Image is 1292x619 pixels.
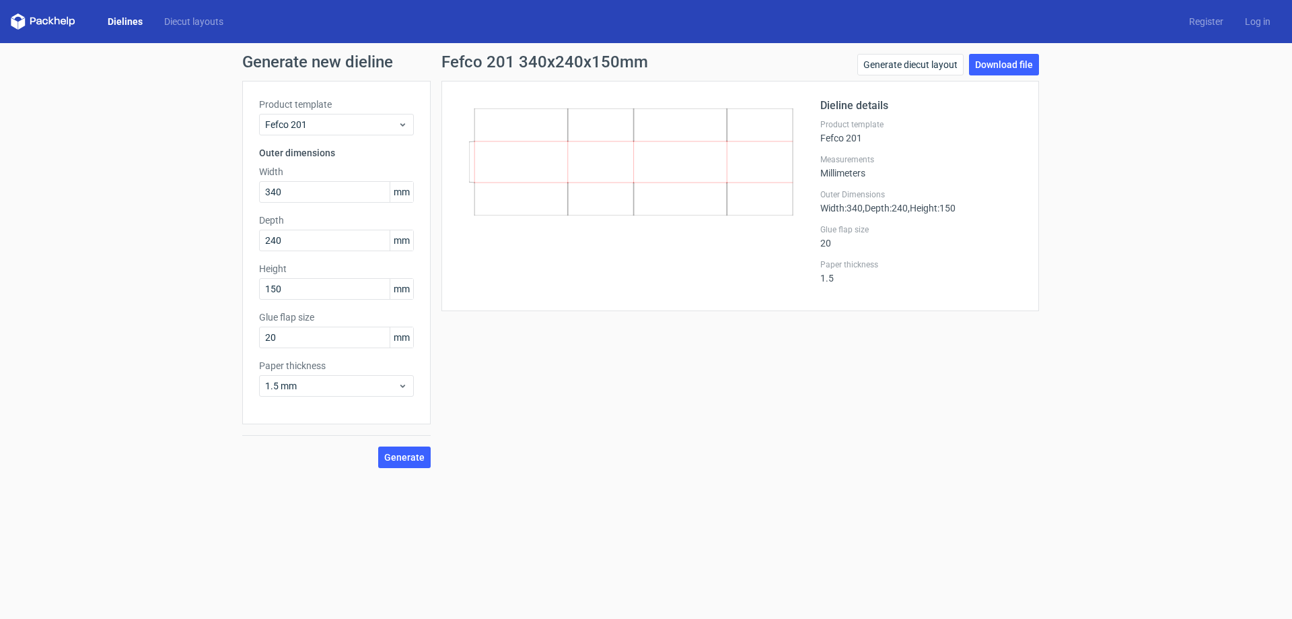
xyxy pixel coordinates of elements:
[242,54,1050,70] h1: Generate new dieline
[1234,15,1281,28] a: Log in
[908,203,956,214] span: , Height : 150
[820,154,1022,178] div: Millimeters
[820,119,1022,130] label: Product template
[820,189,1022,200] label: Outer Dimensions
[153,15,234,28] a: Diecut layouts
[820,259,1022,270] label: Paper thickness
[863,203,908,214] span: , Depth : 240
[259,359,414,372] label: Paper thickness
[384,453,425,462] span: Generate
[857,54,964,75] a: Generate diecut layout
[820,224,1022,235] label: Glue flap size
[1178,15,1234,28] a: Register
[390,279,413,299] span: mm
[97,15,153,28] a: Dielines
[259,262,414,275] label: Height
[259,98,414,111] label: Product template
[265,379,398,393] span: 1.5 mm
[820,224,1022,249] div: 20
[390,182,413,202] span: mm
[820,98,1022,114] h2: Dieline details
[969,54,1039,75] a: Download file
[265,118,398,131] span: Fefco 201
[441,54,648,70] h1: Fefco 201 340x240x150mm
[820,119,1022,143] div: Fefco 201
[820,259,1022,284] div: 1.5
[259,214,414,227] label: Depth
[820,154,1022,165] label: Measurements
[259,146,414,160] h3: Outer dimensions
[259,165,414,178] label: Width
[378,447,431,468] button: Generate
[259,311,414,324] label: Glue flap size
[820,203,863,214] span: Width : 340
[390,327,413,348] span: mm
[390,230,413,251] span: mm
